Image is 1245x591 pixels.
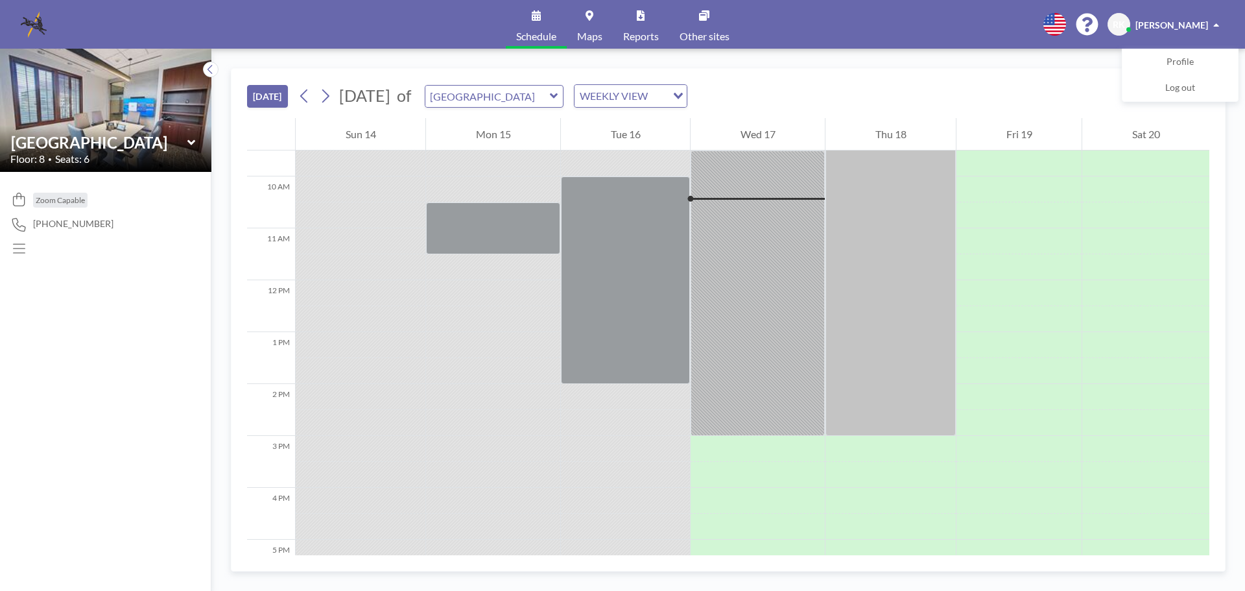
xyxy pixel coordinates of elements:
span: of [397,86,411,106]
div: 11 AM [247,228,295,280]
span: Schedule [516,31,556,42]
span: Profile [1167,56,1194,69]
img: organization-logo [21,12,47,38]
span: RK [1113,19,1125,30]
div: 2 PM [247,384,295,436]
div: Mon 15 [426,118,560,151]
button: [DATE] [247,85,288,108]
span: Floor: 8 [10,152,45,165]
div: 3 PM [247,436,295,488]
span: [PHONE_NUMBER] [33,218,113,230]
span: Reports [623,31,659,42]
div: 1 PM [247,332,295,384]
span: Zoom Capable [36,195,85,205]
div: Thu 18 [825,118,956,151]
span: WEEKLY VIEW [577,88,650,104]
span: Other sites [680,31,729,42]
span: [DATE] [339,86,390,105]
a: Log out [1122,75,1238,101]
div: 12 PM [247,280,295,332]
div: Sat 20 [1082,118,1209,151]
div: Search for option [575,85,687,107]
span: • [48,155,52,163]
span: Maps [577,31,602,42]
div: 9 AM [247,125,295,176]
span: [PERSON_NAME] [1135,19,1208,30]
span: Log out [1165,82,1195,95]
div: 4 PM [247,488,295,540]
a: Profile [1122,49,1238,75]
input: Buckhead Room [11,133,187,152]
div: Wed 17 [691,118,825,151]
div: Fri 19 [956,118,1082,151]
div: Sun 14 [296,118,425,151]
input: Search for option [652,88,665,104]
div: Tue 16 [561,118,690,151]
input: Buckhead Room [425,86,550,107]
span: Seats: 6 [55,152,89,165]
div: 10 AM [247,176,295,228]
